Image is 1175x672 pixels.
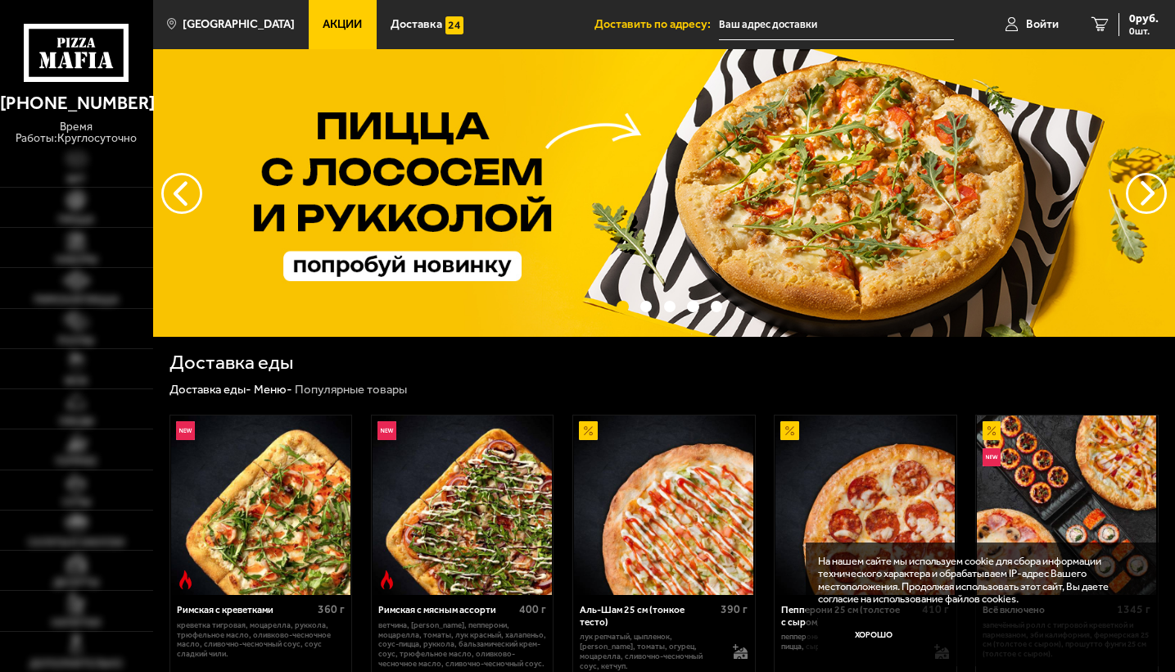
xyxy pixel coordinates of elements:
[66,175,86,184] span: Хит
[775,415,956,595] a: АкционныйПепперони 25 см (толстое с сыром)
[983,448,1001,466] img: Новинка
[170,415,352,595] a: НовинкаОстрое блюдоРимская с креветками
[775,415,955,595] img: Пепперони 25 см (толстое с сыром)
[445,16,463,34] img: 15daf4d41897b9f0e9f617042186c801.svg
[377,421,395,439] img: Новинка
[169,382,251,397] a: Доставка еды-
[391,19,442,30] span: Доставка
[1126,173,1167,214] button: предыдущий
[617,301,628,312] button: точки переключения
[59,416,94,426] span: Обеды
[58,215,94,225] span: Пицца
[176,421,194,439] img: Новинка
[65,376,88,386] span: WOK
[977,415,1156,595] img: Всё включено
[372,415,554,595] a: НовинкаОстрое блюдоРимская с мясным ассорти
[1129,13,1159,25] span: 0 руб.
[579,421,597,439] img: Акционный
[781,604,918,628] div: Пепперони 25 см (толстое с сыром)
[580,604,716,628] div: Аль-Шам 25 см (тонкое тесто)
[295,382,407,397] div: Популярные товары
[976,415,1158,595] a: АкционныйНовинкаВсё включено
[373,415,552,595] img: Римская с мясным ассорти
[594,19,719,30] span: Доставить по адресу:
[378,620,546,670] p: ветчина, [PERSON_NAME], пепперони, моцарелла, томаты, лук красный, халапеньо, соус-пицца, руккола...
[56,255,97,265] span: Наборы
[318,602,345,616] span: 360 г
[62,497,91,507] span: Супы
[377,570,395,588] img: Острое блюдо
[169,353,293,373] h1: Доставка еды
[177,620,345,660] p: креветка тигровая, моцарелла, руккола, трюфельное масло, оливково-чесночное масло, сливочно-чесно...
[52,618,101,628] span: Напитки
[323,19,362,30] span: Акции
[29,659,123,669] span: Дополнительно
[721,602,748,616] span: 390 г
[58,336,94,346] span: Роллы
[818,555,1137,606] p: На нашем сайте мы используем cookie для сбора информации технического характера и обрабатываем IP...
[28,538,124,547] span: Салаты и закуски
[640,301,652,312] button: точки переключения
[781,632,922,652] p: пепперони, [PERSON_NAME], соус-пицца, сыр пармезан (на борт).
[983,421,1001,439] img: Акционный
[573,415,755,595] a: АкционныйАль-Шам 25 см (тонкое тесто)
[254,382,292,397] a: Меню-
[1129,26,1159,36] span: 0 шт.
[171,415,350,595] img: Римская с креветками
[719,10,954,40] input: Ваш адрес доставки
[519,602,546,616] span: 400 г
[161,173,202,214] button: следующий
[664,301,676,312] button: точки переключения
[574,415,753,595] img: Аль-Шам 25 см (тонкое тесто)
[378,604,515,615] div: Римская с мясным ассорти
[176,570,194,588] img: Острое блюдо
[34,295,119,305] span: Римская пицца
[780,421,798,439] img: Акционный
[56,456,97,466] span: Горячее
[1026,19,1059,30] span: Войти
[53,578,99,588] span: Десерты
[580,632,721,671] p: лук репчатый, цыпленок, [PERSON_NAME], томаты, огурец, моцарелла, сливочно-чесночный соус, кетчуп.
[818,617,929,654] button: Хорошо
[687,301,698,312] button: точки переключения
[177,604,314,615] div: Римская с креветками
[711,301,722,312] button: точки переключения
[183,19,295,30] span: [GEOGRAPHIC_DATA]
